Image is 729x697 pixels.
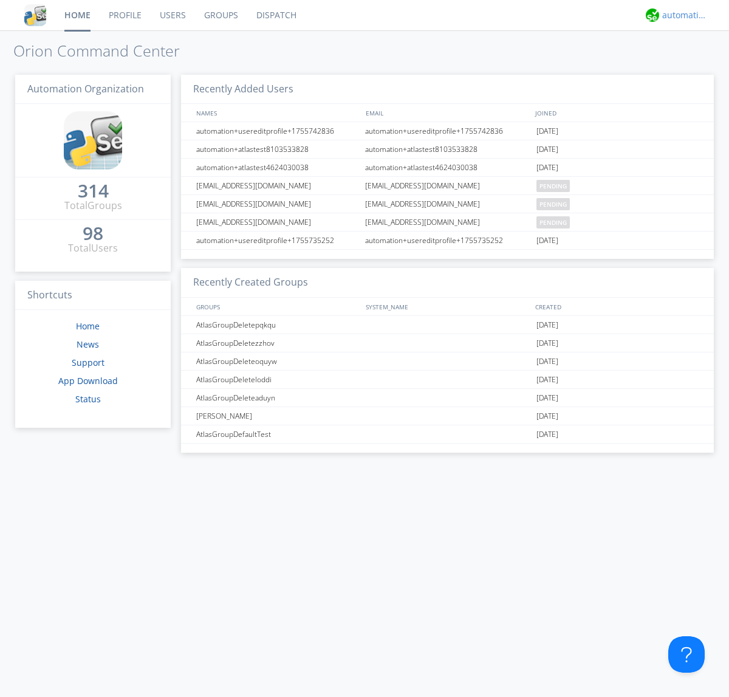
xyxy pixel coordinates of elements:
[362,195,533,213] div: [EMAIL_ADDRESS][DOMAIN_NAME]
[77,338,99,350] a: News
[362,159,533,176] div: automation+atlastest4624030038
[181,352,714,371] a: AtlasGroupDeleteoquyw[DATE]
[193,425,361,443] div: AtlasGroupDefaultTest
[536,352,558,371] span: [DATE]
[64,199,122,213] div: Total Groups
[68,241,118,255] div: Total Users
[78,185,109,199] a: 314
[193,371,361,388] div: AtlasGroupDeleteloddi
[15,281,171,311] h3: Shortcuts
[536,122,558,140] span: [DATE]
[181,213,714,232] a: [EMAIL_ADDRESS][DOMAIN_NAME][EMAIL_ADDRESS][DOMAIN_NAME]pending
[193,352,361,370] div: AtlasGroupDeleteoquyw
[536,232,558,250] span: [DATE]
[193,298,360,315] div: GROUPS
[76,320,100,332] a: Home
[181,268,714,298] h3: Recently Created Groups
[193,407,361,425] div: [PERSON_NAME]
[536,180,570,192] span: pending
[536,334,558,352] span: [DATE]
[193,122,361,140] div: automation+usereditprofile+1755742836
[58,375,118,386] a: App Download
[181,75,714,105] h3: Recently Added Users
[193,316,361,334] div: AtlasGroupDeletepqkqu
[193,140,361,158] div: automation+atlastest8103533828
[181,334,714,352] a: AtlasGroupDeletezzhov[DATE]
[363,298,532,315] div: SYSTEM_NAME
[662,9,708,21] div: automation+atlas
[536,371,558,389] span: [DATE]
[193,213,361,231] div: [EMAIL_ADDRESS][DOMAIN_NAME]
[181,232,714,250] a: automation+usereditprofile+1755735252automation+usereditprofile+1755735252[DATE]
[536,216,570,228] span: pending
[193,159,361,176] div: automation+atlastest4624030038
[646,9,659,22] img: d2d01cd9b4174d08988066c6d424eccd
[536,159,558,177] span: [DATE]
[362,213,533,231] div: [EMAIL_ADDRESS][DOMAIN_NAME]
[24,4,46,26] img: cddb5a64eb264b2086981ab96f4c1ba7
[83,227,103,239] div: 98
[193,232,361,249] div: automation+usereditprofile+1755735252
[193,334,361,352] div: AtlasGroupDeletezzhov
[536,389,558,407] span: [DATE]
[181,425,714,444] a: AtlasGroupDefaultTest[DATE]
[75,393,101,405] a: Status
[181,140,714,159] a: automation+atlastest8103533828automation+atlastest8103533828[DATE]
[181,159,714,177] a: automation+atlastest4624030038automation+atlastest4624030038[DATE]
[536,316,558,334] span: [DATE]
[181,407,714,425] a: [PERSON_NAME][DATE]
[181,195,714,213] a: [EMAIL_ADDRESS][DOMAIN_NAME][EMAIL_ADDRESS][DOMAIN_NAME]pending
[193,195,361,213] div: [EMAIL_ADDRESS][DOMAIN_NAME]
[362,140,533,158] div: automation+atlastest8103533828
[536,425,558,444] span: [DATE]
[78,185,109,197] div: 314
[532,104,702,122] div: JOINED
[181,122,714,140] a: automation+usereditprofile+1755742836automation+usereditprofile+1755742836[DATE]
[72,357,104,368] a: Support
[27,82,144,95] span: Automation Organization
[64,111,122,170] img: cddb5a64eb264b2086981ab96f4c1ba7
[181,316,714,334] a: AtlasGroupDeletepqkqu[DATE]
[193,389,361,407] div: AtlasGroupDeleteaduyn
[363,104,532,122] div: EMAIL
[362,122,533,140] div: automation+usereditprofile+1755742836
[536,140,558,159] span: [DATE]
[536,198,570,210] span: pending
[536,407,558,425] span: [DATE]
[668,636,705,673] iframe: Toggle Customer Support
[181,177,714,195] a: [EMAIL_ADDRESS][DOMAIN_NAME][EMAIL_ADDRESS][DOMAIN_NAME]pending
[362,232,533,249] div: automation+usereditprofile+1755735252
[83,227,103,241] a: 98
[181,389,714,407] a: AtlasGroupDeleteaduyn[DATE]
[193,177,361,194] div: [EMAIL_ADDRESS][DOMAIN_NAME]
[193,104,360,122] div: NAMES
[532,298,702,315] div: CREATED
[362,177,533,194] div: [EMAIL_ADDRESS][DOMAIN_NAME]
[181,371,714,389] a: AtlasGroupDeleteloddi[DATE]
